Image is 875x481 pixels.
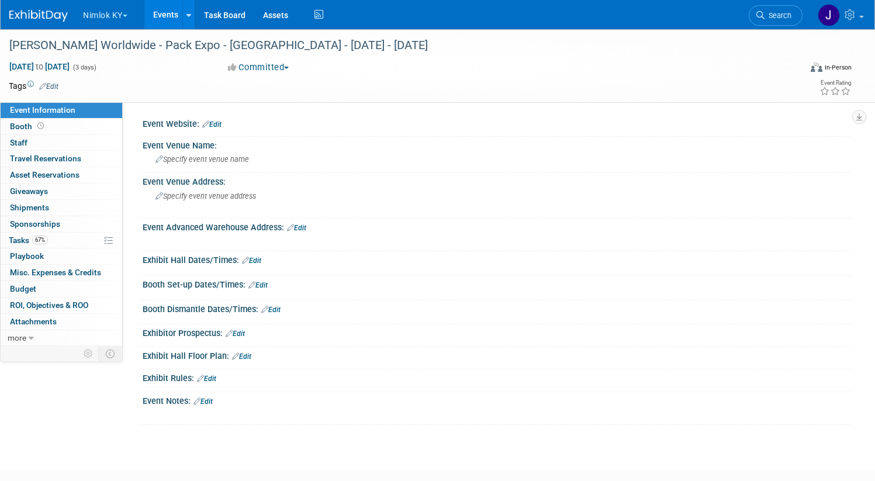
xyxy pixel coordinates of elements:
[1,184,122,199] a: Giveaways
[10,154,81,163] span: Travel Reservations
[824,63,852,72] div: In-Person
[1,167,122,183] a: Asset Reservations
[226,330,245,338] a: Edit
[155,192,256,200] span: Specify event venue address
[143,392,852,407] div: Event Notes:
[143,369,852,385] div: Exhibit Rules:
[224,61,293,74] button: Committed
[10,300,88,310] span: ROI, Objectives & ROO
[143,173,852,188] div: Event Venue Address:
[143,300,852,316] div: Booth Dismantle Dates/Times:
[39,82,58,91] a: Edit
[155,155,249,164] span: Specify event venue name
[9,10,68,22] img: ExhibitDay
[765,11,791,20] span: Search
[1,151,122,167] a: Travel Reservations
[1,233,122,248] a: Tasks67%
[248,281,268,289] a: Edit
[1,314,122,330] a: Attachments
[1,119,122,134] a: Booth
[242,257,261,265] a: Edit
[232,352,251,361] a: Edit
[726,61,852,78] div: Event Format
[202,120,222,129] a: Edit
[34,62,45,71] span: to
[10,186,48,196] span: Giveaways
[5,35,780,56] div: [PERSON_NAME] Worldwide - Pack Expo - [GEOGRAPHIC_DATA] - [DATE] - [DATE]
[10,251,44,261] span: Playbook
[1,102,122,118] a: Event Information
[143,276,852,291] div: Booth Set-up Dates/Times:
[1,265,122,281] a: Misc. Expenses & Credits
[143,324,852,340] div: Exhibitor Prospectus:
[32,236,48,244] span: 67%
[1,297,122,313] a: ROI, Objectives & ROO
[819,80,851,86] div: Event Rating
[193,397,213,406] a: Edit
[197,375,216,383] a: Edit
[99,346,123,361] td: Toggle Event Tabs
[10,122,46,131] span: Booth
[143,251,852,267] div: Exhibit Hall Dates/Times:
[818,4,840,26] img: Jamie Dunn
[72,64,96,71] span: (3 days)
[811,63,822,72] img: Format-Inperson.png
[10,138,27,147] span: Staff
[10,284,36,293] span: Budget
[10,268,101,277] span: Misc. Expenses & Credits
[287,224,306,232] a: Edit
[1,135,122,151] a: Staff
[9,80,58,92] td: Tags
[8,333,26,342] span: more
[1,330,122,346] a: more
[9,236,48,245] span: Tasks
[35,122,46,130] span: Booth not reserved yet
[143,347,852,362] div: Exhibit Hall Floor Plan:
[749,5,803,26] a: Search
[10,317,57,326] span: Attachments
[10,203,49,212] span: Shipments
[1,281,122,297] a: Budget
[143,115,852,130] div: Event Website:
[10,105,75,115] span: Event Information
[1,248,122,264] a: Playbook
[143,219,852,234] div: Event Advanced Warehouse Address:
[10,170,79,179] span: Asset Reservations
[143,137,852,151] div: Event Venue Name:
[1,216,122,232] a: Sponsorships
[1,200,122,216] a: Shipments
[10,219,60,229] span: Sponsorships
[78,346,99,361] td: Personalize Event Tab Strip
[9,61,70,72] span: [DATE] [DATE]
[261,306,281,314] a: Edit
